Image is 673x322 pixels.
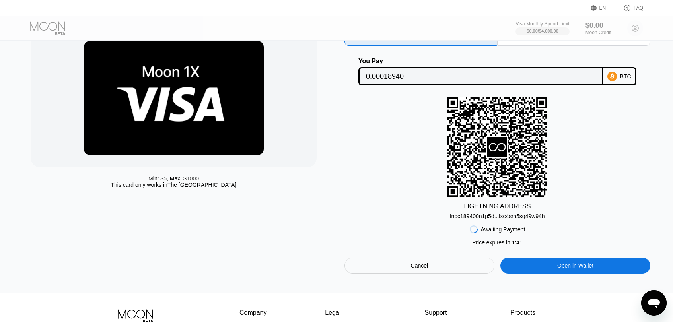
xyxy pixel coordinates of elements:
[411,262,428,269] div: Cancel
[344,258,494,274] div: Cancel
[425,309,452,316] div: Support
[527,29,558,33] div: $0.00 / $4,000.00
[464,203,531,210] div: LIGHTNING ADDRESS
[599,5,606,11] div: EN
[344,58,650,85] div: You PayBTC
[591,4,615,12] div: EN
[512,239,523,246] span: 1 : 41
[148,175,199,182] div: Min: $ 5 , Max: $ 1000
[515,21,569,27] div: Visa Monthly Spend Limit
[472,239,523,246] div: Price expires in
[510,309,535,316] div: Products
[450,213,545,219] div: lnbc189400n1p5d...lxc4sm5sq49w94h
[239,309,267,316] div: Company
[111,182,236,188] div: This card only works in The [GEOGRAPHIC_DATA]
[358,58,603,65] div: You Pay
[481,226,525,233] div: Awaiting Payment
[515,21,569,35] div: Visa Monthly Spend Limit$0.00/$4,000.00
[620,73,631,80] div: BTC
[615,4,643,12] div: FAQ
[557,262,593,269] div: Open in Wallet
[641,290,667,316] iframe: 启动消息传送窗口的按钮
[325,309,366,316] div: Legal
[634,5,643,11] div: FAQ
[500,258,650,274] div: Open in Wallet
[450,210,545,219] div: lnbc189400n1p5d...lxc4sm5sq49w94h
